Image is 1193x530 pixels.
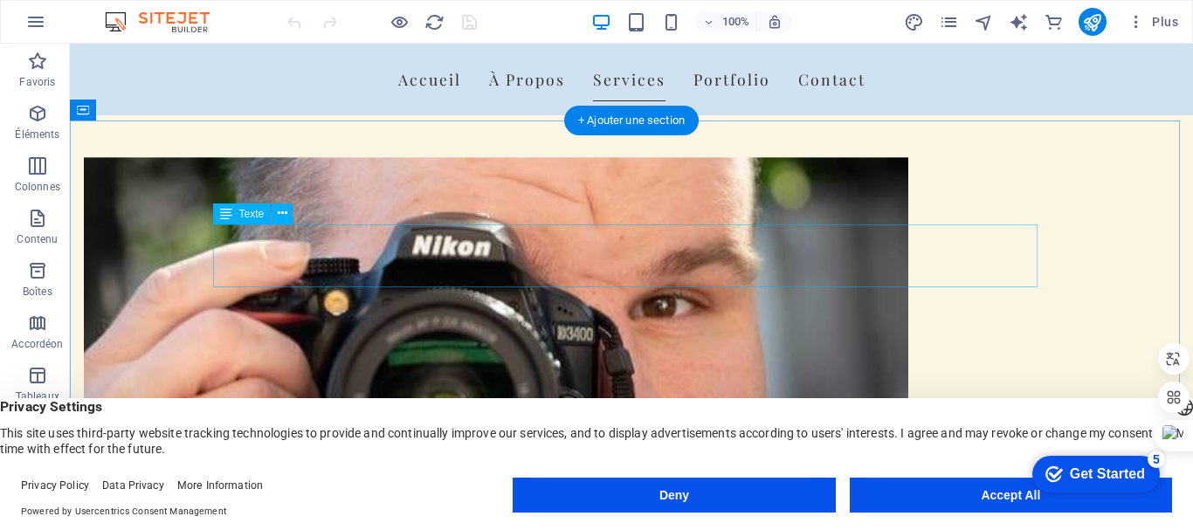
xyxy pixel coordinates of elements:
[129,3,147,21] div: 5
[1082,12,1102,32] i: Publier
[19,75,55,89] p: Favoris
[239,209,265,219] span: Texte
[1009,11,1030,32] button: text_generator
[721,11,749,32] h6: 100%
[23,285,52,299] p: Boîtes
[389,11,410,32] button: Cliquez ici pour quitter le mode Aperçu et poursuivre l'édition.
[11,337,63,351] p: Accordéon
[695,11,757,32] button: 100%
[904,12,924,32] i: Design (Ctrl+Alt+Y)
[1079,8,1107,36] button: publish
[17,232,58,246] p: Contenu
[424,12,445,32] i: Actualiser la page
[767,14,783,30] i: Lors du redimensionnement, ajuster automatiquement le niveau de zoom en fonction de l'appareil sé...
[15,127,59,141] p: Éléments
[15,180,60,194] p: Colonnes
[424,11,445,32] button: reload
[1044,12,1064,32] i: E-commerce
[1044,11,1065,32] button: commerce
[52,19,127,35] div: Get Started
[100,11,231,32] img: Editor Logo
[974,11,995,32] button: navigator
[974,12,994,32] i: Navigateur
[1009,12,1029,32] i: AI Writer
[1127,13,1178,31] span: Plus
[16,389,59,403] p: Tableaux
[564,106,699,135] div: + Ajouter une section
[904,11,925,32] button: design
[14,9,141,45] div: Get Started 5 items remaining, 0% complete
[939,11,960,32] button: pages
[1121,8,1185,36] button: Plus
[939,12,959,32] i: Pages (Ctrl+Alt+S)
